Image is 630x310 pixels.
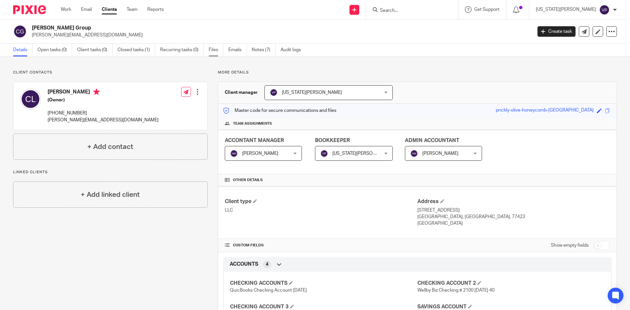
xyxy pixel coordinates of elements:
[474,7,499,12] span: Get Support
[32,25,429,31] h2: [PERSON_NAME] Group
[315,138,350,143] span: BOOKKEEPER
[496,107,594,114] div: prickly-olive-honeycomb-[GEOGRAPHIC_DATA]
[37,44,72,56] a: Open tasks (0)
[417,288,494,293] span: Wellby Biz Checking # 2100 [DATE] 40
[422,151,458,156] span: [PERSON_NAME]
[228,44,247,56] a: Emails
[266,261,268,268] span: 4
[13,25,27,38] img: svg%3E
[225,243,417,248] h4: CUSTOM FIELDS
[405,138,459,143] span: ADMIN ACCOUNTANT
[417,280,605,287] h4: CHECKING ACCOUNT 2
[160,44,204,56] a: Recurring tasks (0)
[281,44,306,56] a: Audit logs
[61,6,71,13] a: Work
[225,207,417,214] p: LLC
[270,89,278,96] img: svg%3E
[410,150,418,157] img: svg%3E
[230,288,307,293] span: QuicBooks Checking Account [DATE]
[20,89,41,110] img: svg%3E
[13,70,208,75] p: Client contacts
[147,6,164,13] a: Reports
[223,107,336,114] p: Master code for secure communications and files
[218,70,617,75] p: More details
[225,89,258,96] h3: Client manager
[102,6,117,13] a: Clients
[417,220,610,227] p: [GEOGRAPHIC_DATA]
[230,150,238,157] img: svg%3E
[81,6,92,13] a: Email
[599,5,610,15] img: svg%3E
[379,8,438,14] input: Search
[13,44,32,56] a: Details
[230,261,258,268] span: ACCOUNTS
[225,198,417,205] h4: Client type
[233,177,263,183] span: Other details
[233,121,272,126] span: Team assignments
[551,242,589,249] label: Show empty fields
[417,198,610,205] h4: Address
[87,142,133,152] h4: + Add contact
[13,5,46,14] img: Pixie
[48,117,158,123] p: [PERSON_NAME][EMAIL_ADDRESS][DOMAIN_NAME]
[48,97,158,103] h5: (Owner)
[230,280,417,287] h4: CHECKING ACCOUNTS
[48,110,158,116] p: [PHONE_NUMBER]
[332,151,392,156] span: [US_STATE][PERSON_NAME]
[32,32,528,38] p: [PERSON_NAME][EMAIL_ADDRESS][DOMAIN_NAME]
[225,138,284,143] span: ACCONTANT MANAGER
[417,207,610,214] p: [STREET_ADDRESS]
[81,190,140,200] h4: + Add linked client
[13,170,208,175] p: Linked clients
[242,151,278,156] span: [PERSON_NAME]
[320,150,328,157] img: svg%3E
[209,44,223,56] a: Files
[252,44,276,56] a: Notes (7)
[536,6,596,13] p: [US_STATE][PERSON_NAME]
[537,26,576,37] a: Create task
[117,44,155,56] a: Closed tasks (1)
[93,89,100,95] i: Primary
[77,44,113,56] a: Client tasks (0)
[48,89,158,97] h4: [PERSON_NAME]
[417,214,610,220] p: [GEOGRAPHIC_DATA], [GEOGRAPHIC_DATA], 77423
[282,90,342,95] span: [US_STATE][PERSON_NAME]
[127,6,137,13] a: Team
